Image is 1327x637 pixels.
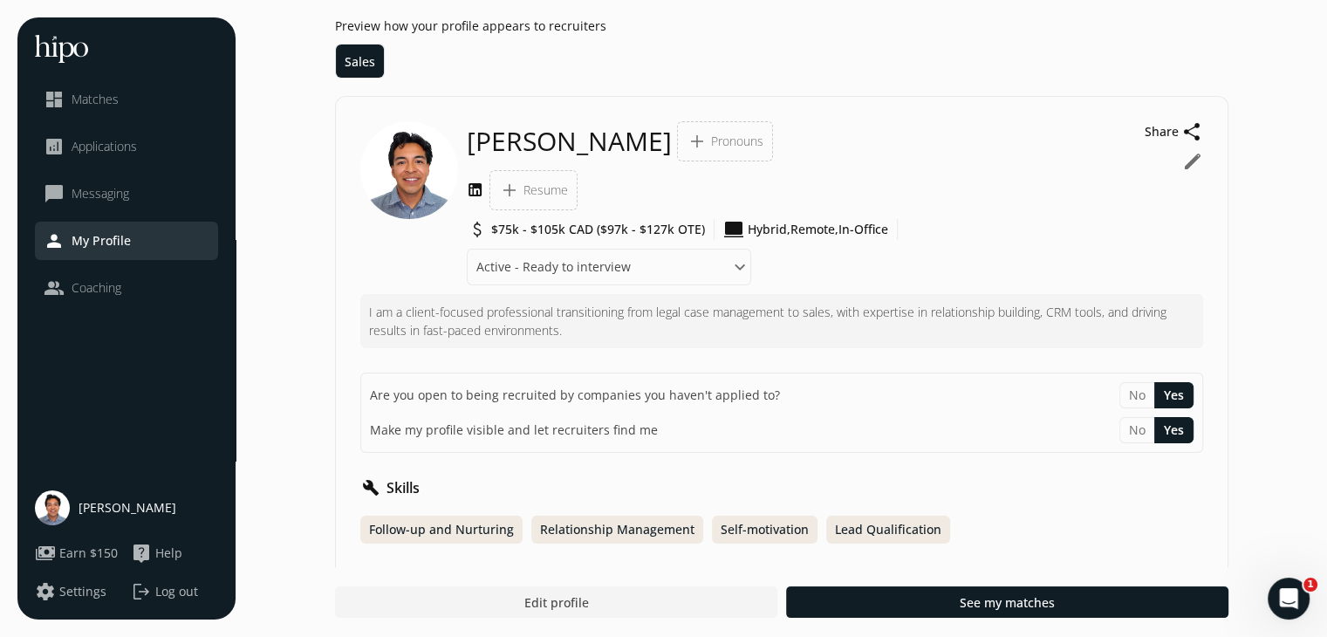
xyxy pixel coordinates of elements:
[79,499,176,517] span: [PERSON_NAME]
[35,581,122,602] a: settingsSettings
[499,180,520,201] span: add
[748,221,790,238] span: Hybrid,
[35,581,106,602] button: settingsSettings
[723,219,744,240] span: computer
[711,133,763,150] span: Pronouns
[1154,417,1194,443] button: Yes
[35,490,70,525] img: user-photo
[360,477,381,498] span: build
[491,221,705,238] span: $75k - $105k CAD ($97k - $127k OTE)
[467,219,488,240] span: attach_money
[1119,382,1154,408] button: No
[72,279,121,297] span: Coaching
[44,277,209,298] a: peopleCoaching
[370,387,780,404] span: Are you open to being recruited by companies you haven't applied to?
[44,183,209,204] a: chat_bubble_outlineMessaging
[44,89,209,110] a: dashboardMatches
[335,586,777,618] button: Edit profile
[467,126,672,157] span: [PERSON_NAME]
[786,586,1228,618] button: See my matches
[155,583,198,600] span: Log out
[1154,382,1194,408] button: Yes
[35,543,122,564] a: paymentsEarn $150
[44,183,65,204] span: chat_bubble_outline
[1303,578,1317,592] span: 1
[44,89,65,110] span: dashboard
[369,303,1194,339] p: I am a client-focused professional transitioning from legal case management to sales, with expert...
[1145,123,1179,140] span: Share
[838,221,888,238] span: In-Office
[35,35,88,63] img: hh-logo-white
[35,581,56,602] span: settings
[336,45,384,78] li: Sales
[44,277,65,298] span: people
[44,136,65,157] span: analytics
[155,545,182,562] span: Help
[59,545,118,562] span: Earn $150
[790,221,838,238] span: Remote,
[1268,578,1310,620] iframe: Intercom live chat
[35,543,56,564] span: payments
[360,121,458,219] img: candidate-image
[523,182,568,199] span: Resume
[35,543,118,564] button: paymentsEarn $150
[72,232,131,250] span: My Profile
[712,516,817,544] div: Self-motivation
[1182,151,1203,172] button: edit
[59,583,106,600] span: Settings
[44,230,209,251] a: personMy Profile
[826,516,950,544] div: Lead Qualification
[44,136,209,157] a: analyticsApplications
[131,543,218,564] a: live_helpHelp
[687,131,708,152] span: add
[131,543,182,564] button: live_helpHelp
[370,421,658,439] span: Make my profile visible and let recruiters find me
[360,516,523,544] div: Follow-up and Nurturing
[131,581,152,602] span: logout
[1119,417,1154,443] button: No
[44,230,65,251] span: person
[72,185,129,202] span: Messaging
[1182,121,1203,142] span: share
[72,138,137,155] span: Applications
[386,477,420,498] h2: Skills
[1145,121,1203,142] button: Shareshare
[531,516,703,544] div: Relationship Management
[523,593,588,612] span: Edit profile
[131,581,218,602] button: logoutLog out
[960,593,1055,612] span: See my matches
[131,543,152,564] span: live_help
[72,91,119,108] span: Matches
[335,17,1228,35] h1: Preview how your profile appears to recruiters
